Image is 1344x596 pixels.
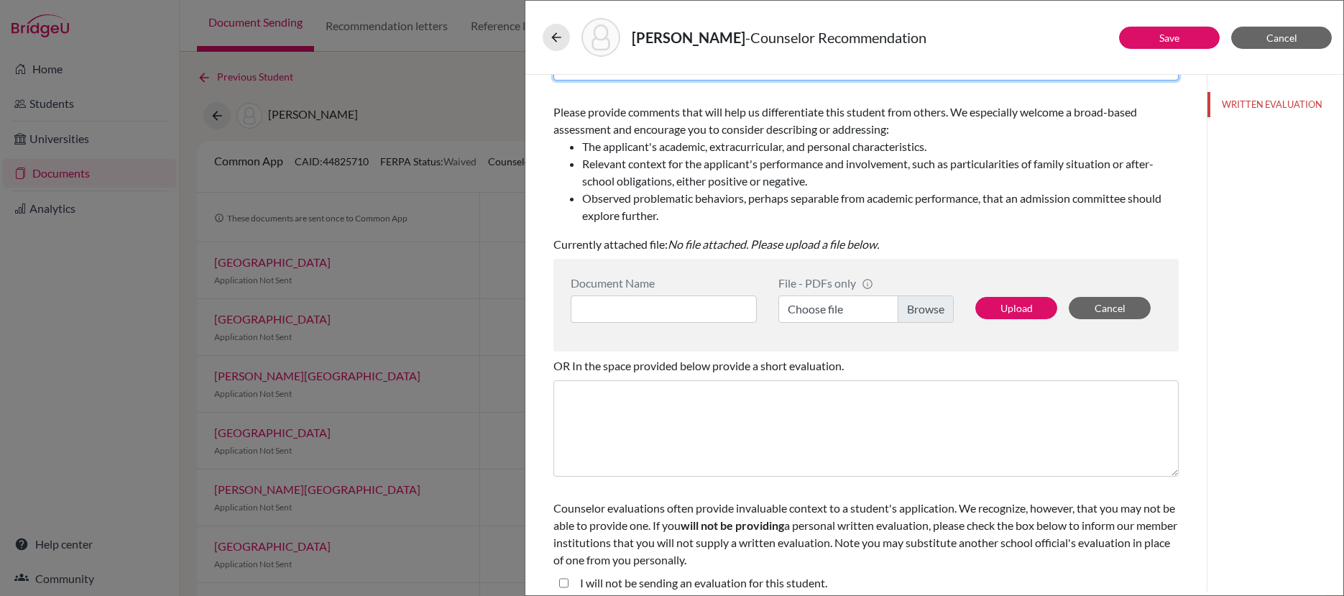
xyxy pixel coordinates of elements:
[745,29,926,46] span: - Counselor Recommendation
[778,276,954,290] div: File - PDFs only
[1069,297,1151,319] button: Cancel
[778,295,954,323] label: Choose file
[862,278,873,290] span: info
[1207,92,1343,117] button: WRITTEN EVALUATION
[681,518,784,532] b: will not be providing
[582,155,1179,190] li: Relevant context for the applicant's performance and involvement, such as particularities of fami...
[580,574,827,592] label: I will not be sending an evaluation for this student.
[553,105,1179,224] span: Please provide comments that will help us differentiate this student from others. We especially w...
[668,237,879,251] i: No file attached. Please upload a file below.
[553,98,1179,259] div: Currently attached file:
[582,138,1179,155] li: The applicant's academic, extracurricular, and personal characteristics.
[582,190,1179,224] li: Observed problematic behaviors, perhaps separable from academic performance, that an admission co...
[553,501,1177,567] span: Counselor evaluations often provide invaluable context to a student's application. We recognize, ...
[571,276,757,290] div: Document Name
[975,297,1057,319] button: Upload
[632,29,745,46] strong: [PERSON_NAME]
[553,359,844,372] span: OR In the space provided below provide a short evaluation.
